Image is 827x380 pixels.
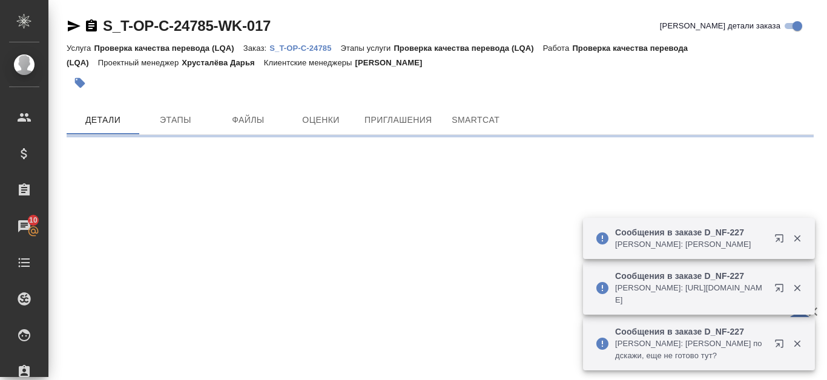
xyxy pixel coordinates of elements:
p: S_T-OP-C-24785 [269,44,340,53]
p: [PERSON_NAME]: [PERSON_NAME] подскажи, еще не готово тут? [615,338,766,362]
p: Услуга [67,44,94,53]
button: Открыть в новой вкладке [767,226,796,255]
span: [PERSON_NAME] детали заказа [660,20,780,32]
p: Этапы услуги [341,44,394,53]
p: Сообщения в заказе D_NF-227 [615,226,766,238]
button: Открыть в новой вкладке [767,332,796,361]
p: Клиентские менеджеры [264,58,355,67]
button: Открыть в новой вкладке [767,276,796,305]
p: Проверка качества перевода (LQA) [94,44,243,53]
span: Детали [74,113,132,128]
button: Закрыть [785,283,809,293]
p: Проектный менеджер [98,58,182,67]
button: Скопировать ссылку для ЯМессенджера [67,19,81,33]
button: Добавить тэг [67,70,93,96]
button: Закрыть [785,338,809,349]
span: Этапы [147,113,205,128]
span: Файлы [219,113,277,128]
p: Сообщения в заказе D_NF-227 [615,270,766,282]
span: Приглашения [364,113,432,128]
p: Заказ: [243,44,269,53]
p: [PERSON_NAME]: [URL][DOMAIN_NAME] [615,282,766,306]
p: Работа [543,44,573,53]
a: S_T-OP-C-24785-WK-017 [103,18,271,34]
a: 10 [3,211,45,241]
p: [PERSON_NAME]: [PERSON_NAME] [615,238,766,251]
p: Проверка качества перевода (LQA) [394,44,542,53]
span: Оценки [292,113,350,128]
p: Хрусталёва Дарья [182,58,264,67]
button: Скопировать ссылку [84,19,99,33]
p: Сообщения в заказе D_NF-227 [615,326,766,338]
button: Закрыть [785,233,809,244]
a: S_T-OP-C-24785 [269,42,340,53]
span: SmartCat [447,113,505,128]
p: [PERSON_NAME] [355,58,432,67]
span: 10 [22,214,45,226]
